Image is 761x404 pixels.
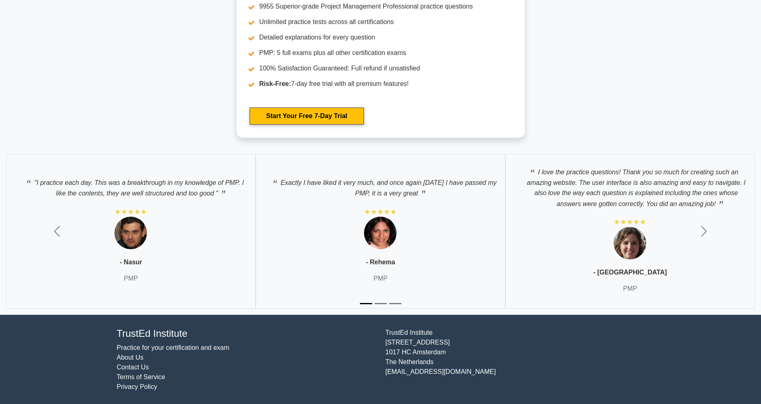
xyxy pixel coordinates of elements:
div: ★★★★★ [114,207,147,217]
div: ★★★★★ [614,217,646,227]
a: Privacy Policy [117,383,158,390]
p: PMP [124,274,138,283]
button: Slide 2 [375,299,387,308]
p: PMP [623,284,637,294]
p: PMP [373,274,388,283]
button: Slide 1 [360,299,372,308]
a: Practice for your certification and exam [117,344,230,351]
p: I love the practice questions! Thank you so much for creating such an amazing website. The user i... [514,162,746,209]
p: Exactly I have liked it very much, and once again [DATE] I have passed my PMP, it is a very great [264,173,497,199]
div: ★★★★★ [364,207,397,217]
p: - [GEOGRAPHIC_DATA] [593,268,667,277]
p: "I practice each day. This was a breakthrough in my knowledge of PMP. I like the contents, they a... [15,173,247,199]
img: Testimonial 2 [364,217,397,249]
p: - Nasur [120,257,142,267]
a: Terms of Service [117,373,165,380]
a: Start Your Free 7-Day Trial [250,108,364,125]
img: Testimonial 1 [114,217,147,249]
img: Testimonial 3 [614,227,646,259]
p: - Rehema [366,257,395,267]
a: About Us [117,354,144,361]
button: Slide 3 [389,299,401,308]
h4: TrustEd Institute [117,328,376,340]
a: Contact Us [117,364,149,371]
div: TrustEd Institute [STREET_ADDRESS] 1017 HC Amsterdam The Netherlands [EMAIL_ADDRESS][DOMAIN_NAME] [381,328,649,392]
